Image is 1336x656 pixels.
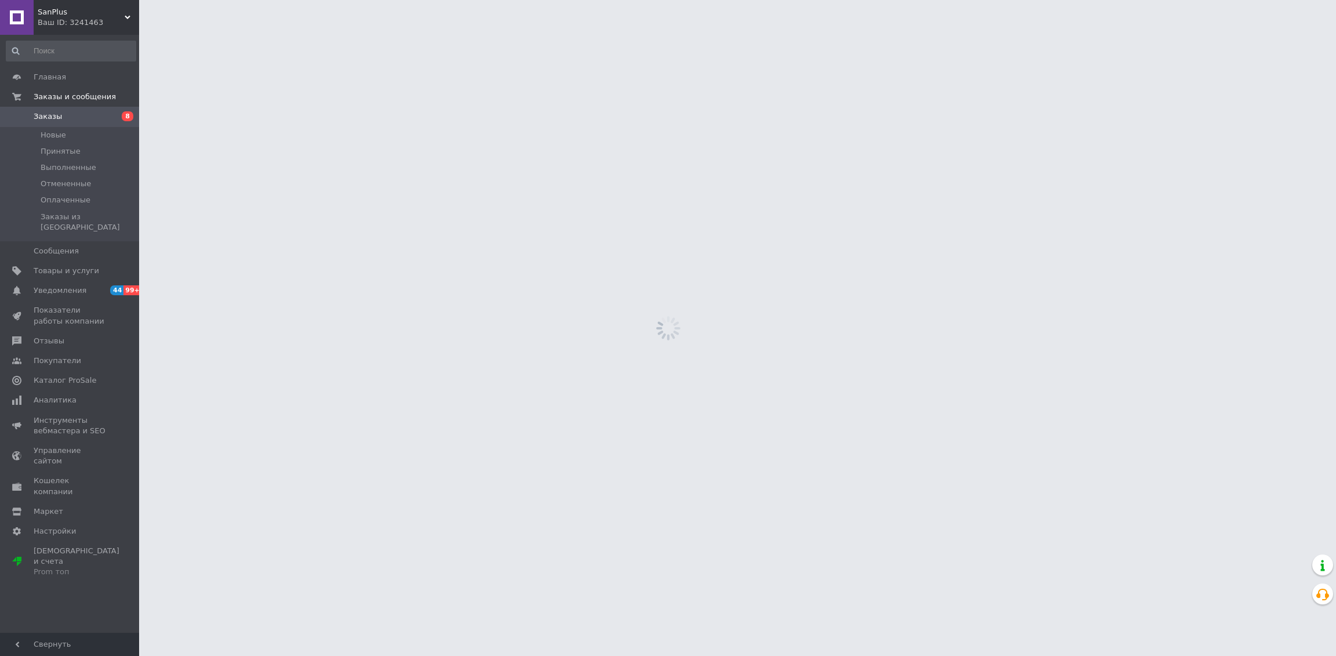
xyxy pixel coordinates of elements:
[34,546,119,578] span: [DEMOGRAPHIC_DATA] и счета
[34,476,107,496] span: Кошелек компании
[34,285,86,296] span: Уведомления
[34,92,116,102] span: Заказы и сообщения
[38,17,139,28] div: Ваш ID: 3241463
[34,246,79,256] span: Сообщения
[34,305,107,326] span: Показатели работы компании
[41,146,81,157] span: Принятые
[34,111,62,122] span: Заказы
[34,445,107,466] span: Управление сайтом
[41,162,96,173] span: Выполненные
[41,212,135,233] span: Заказы из [GEOGRAPHIC_DATA]
[122,111,133,121] span: 8
[41,195,90,205] span: Оплаченные
[110,285,123,295] span: 44
[34,395,77,405] span: Аналитика
[34,266,99,276] span: Товары и услуги
[41,130,66,140] span: Новые
[34,415,107,436] span: Инструменты вебмастера и SEO
[41,179,91,189] span: Отмененные
[34,506,63,517] span: Маркет
[34,72,66,82] span: Главная
[34,526,76,537] span: Настройки
[34,356,81,366] span: Покупатели
[123,285,143,295] span: 99+
[34,567,119,577] div: Prom топ
[38,7,125,17] span: SanPlus
[6,41,136,61] input: Поиск
[34,336,64,346] span: Отзывы
[34,375,96,386] span: Каталог ProSale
